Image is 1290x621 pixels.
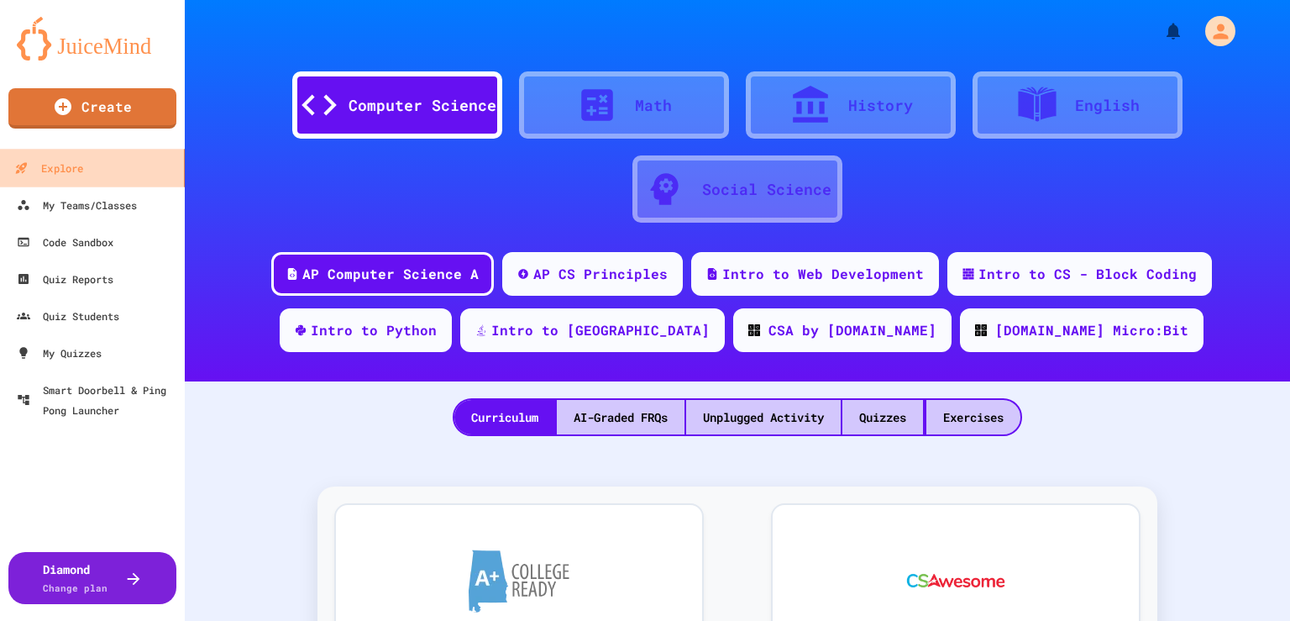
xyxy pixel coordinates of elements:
[722,264,924,284] div: Intro to Web Development
[995,320,1188,340] div: [DOMAIN_NAME] Micro:Bit
[1075,94,1140,117] div: English
[768,320,936,340] div: CSA by [DOMAIN_NAME]
[17,269,113,289] div: Quiz Reports
[17,195,137,215] div: My Teams/Classes
[8,88,176,129] a: Create
[686,400,841,434] div: Unplugged Activity
[454,400,555,434] div: Curriculum
[17,380,178,420] div: Smart Doorbell & Ping Pong Launcher
[842,400,923,434] div: Quizzes
[17,306,119,326] div: Quiz Students
[1188,12,1240,50] div: My Account
[8,552,176,604] button: DiamondChange plan
[17,343,102,363] div: My Quizzes
[748,324,760,336] img: CODE_logo_RGB.png
[43,560,107,596] div: Diamond
[1219,554,1273,604] iframe: chat widget
[17,17,168,61] img: logo-orange.svg
[926,400,1020,434] div: Exercises
[557,400,684,434] div: AI-Graded FRQs
[491,320,710,340] div: Intro to [GEOGRAPHIC_DATA]
[848,94,913,117] div: History
[702,178,831,201] div: Social Science
[469,550,569,613] img: A+ College Ready
[978,264,1197,284] div: Intro to CS - Block Coding
[1132,17,1188,45] div: My Notifications
[1151,481,1273,552] iframe: chat widget
[635,94,672,117] div: Math
[311,320,437,340] div: Intro to Python
[533,264,668,284] div: AP CS Principles
[302,264,479,284] div: AP Computer Science A
[17,232,113,252] div: Code Sandbox
[43,582,107,594] span: Change plan
[349,94,496,117] div: Computer Science
[14,158,83,179] div: Explore
[975,324,987,336] img: CODE_logo_RGB.png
